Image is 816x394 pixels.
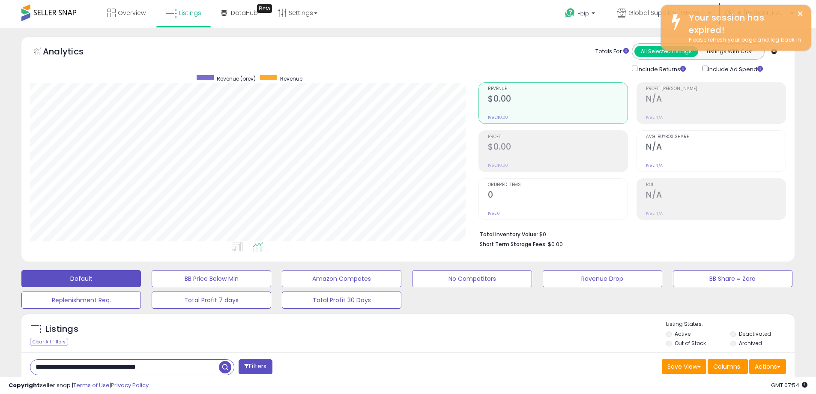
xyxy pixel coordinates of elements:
[682,36,804,44] div: Please refresh your page and log back in
[488,211,500,216] small: Prev: 0
[480,241,547,248] b: Short Term Storage Fees:
[749,359,786,374] button: Actions
[488,163,508,168] small: Prev: $0.00
[646,142,786,153] h2: N/A
[45,323,78,335] h5: Listings
[646,190,786,202] h2: N/A
[797,9,804,19] button: ×
[565,8,575,18] i: Get Help
[682,12,804,36] div: Your session has expired!
[488,183,628,187] span: Ordered Items
[698,46,762,57] button: Listings With Cost
[231,9,258,17] span: DataHub
[646,163,663,168] small: Prev: N/A
[646,183,786,187] span: ROI
[152,270,271,287] button: BB Price Below Min
[412,270,532,287] button: No Competitors
[713,362,740,371] span: Columns
[9,381,40,389] strong: Copyright
[43,45,100,60] h5: Analytics
[577,10,589,17] span: Help
[625,64,696,74] div: Include Returns
[21,292,141,309] button: Replenishment Req.
[771,381,807,389] span: 2025-08-17 07:54 GMT
[488,115,508,120] small: Prev: $0.00
[21,270,141,287] button: Default
[488,142,628,153] h2: $0.00
[152,292,271,309] button: Total Profit 7 days
[282,292,401,309] button: Total Profit 30 Days
[239,359,272,374] button: Filters
[646,135,786,139] span: Avg. Buybox Share
[280,75,302,82] span: Revenue
[646,94,786,105] h2: N/A
[30,338,68,346] div: Clear All Filters
[111,381,149,389] a: Privacy Policy
[543,270,662,287] button: Revenue Drop
[662,359,706,374] button: Save View
[282,270,401,287] button: Amazon Competes
[488,190,628,202] h2: 0
[118,9,146,17] span: Overview
[708,359,748,374] button: Columns
[739,330,771,337] label: Deactivated
[488,94,628,105] h2: $0.00
[646,87,786,91] span: Profit [PERSON_NAME]
[257,4,272,13] div: Tooltip anchor
[217,75,256,82] span: Revenue (prev)
[696,64,777,74] div: Include Ad Spend
[646,211,663,216] small: Prev: N/A
[548,240,563,248] span: $0.00
[628,9,705,17] span: Global Supplies [GEOGRAPHIC_DATA]
[179,9,201,17] span: Listings
[9,382,149,390] div: seller snap | |
[666,320,795,328] p: Listing States:
[634,46,698,57] button: All Selected Listings
[673,270,792,287] button: BB Share = Zero
[739,340,762,347] label: Archived
[488,135,628,139] span: Profit
[480,231,538,238] b: Total Inventory Value:
[675,340,706,347] label: Out of Stock
[675,330,690,337] label: Active
[595,48,629,56] div: Totals For
[73,381,110,389] a: Terms of Use
[480,229,780,239] li: $0
[558,1,604,28] a: Help
[646,115,663,120] small: Prev: N/A
[488,87,628,91] span: Revenue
